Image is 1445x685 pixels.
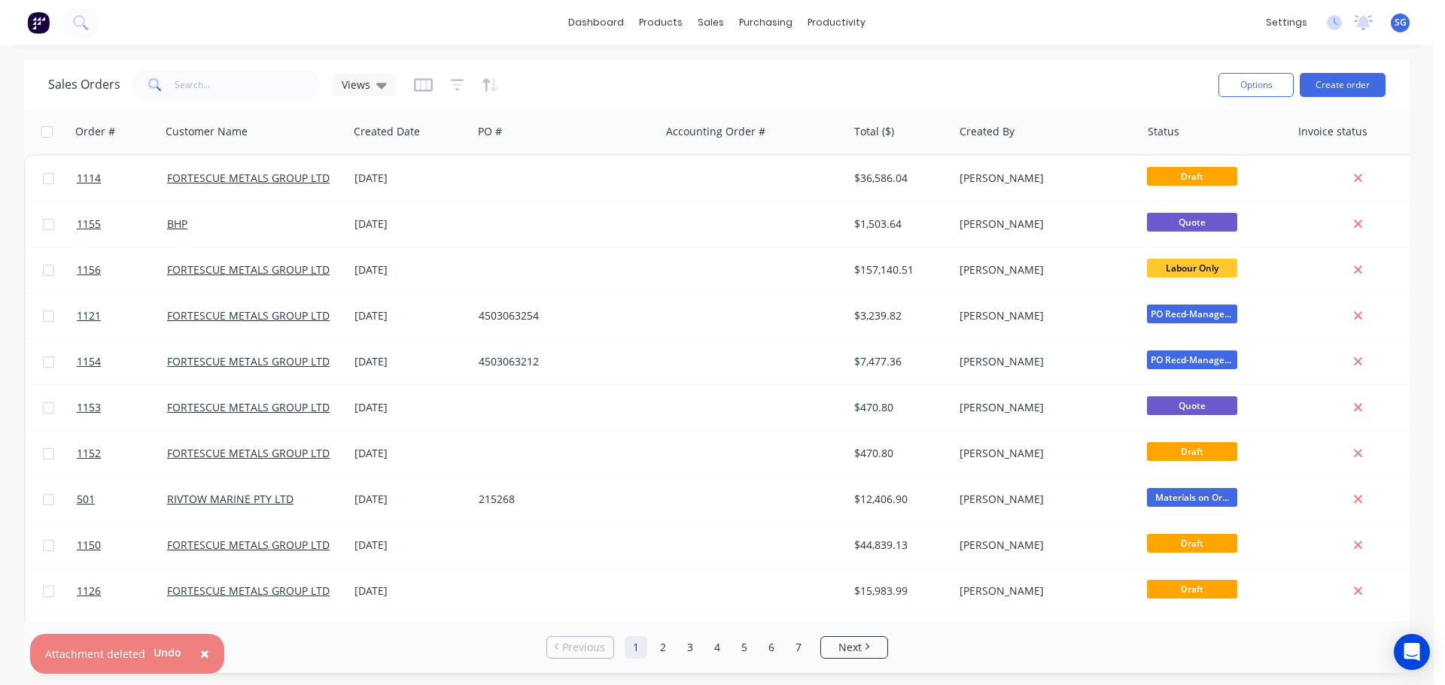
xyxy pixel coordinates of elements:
a: BHP [167,217,187,231]
div: purchasing [732,11,800,34]
a: FORTESCUE METALS GROUP LTD [167,538,330,552]
span: 1153 [77,400,101,415]
span: 501 [77,492,95,507]
div: $44,839.13 [854,538,943,553]
div: [PERSON_NAME] [960,354,1127,369]
a: 1153 [77,385,167,430]
div: $157,140.51 [854,262,943,277]
a: 1126 [77,568,167,614]
div: $36,586.04 [854,171,943,186]
div: [DATE] [354,538,467,553]
input: Search... [175,70,321,100]
div: sales [690,11,732,34]
a: Next page [821,640,887,655]
div: Attachment deleted [45,646,145,662]
a: Page 1 is your current page [625,636,647,659]
a: FORTESCUE METALS GROUP LTD [167,400,330,414]
a: 1152 [77,431,167,476]
span: Draft [1147,580,1237,599]
a: 1155 [77,202,167,247]
div: Total ($) [854,124,894,139]
span: Labour Only [1147,259,1237,277]
a: 501 [77,477,167,522]
button: Create order [1300,73,1386,97]
a: Page 5 [733,636,756,659]
span: Draft [1147,167,1237,186]
a: 1150 [77,523,167,568]
span: 1121 [77,308,101,323]
div: [PERSON_NAME] [960,217,1127,232]
div: [PERSON_NAME] [960,262,1127,277]
a: FORTESCUE METALS GROUP LTD [167,262,330,277]
div: $7,477.36 [854,354,943,369]
div: $470.80 [854,400,943,415]
div: products [631,11,690,34]
div: Created Date [354,124,420,139]
div: [DATE] [354,354,467,369]
span: Materials on Or... [1147,488,1237,507]
span: PO Recd-Manager... [1147,305,1237,323]
div: 4503063254 [479,308,646,323]
img: Factory [27,11,50,34]
span: 1152 [77,446,101,461]
a: dashboard [561,11,631,34]
a: FORTESCUE METALS GROUP LTD [167,308,330,323]
div: [PERSON_NAME] [960,308,1127,323]
a: 1121 [77,293,167,338]
a: FORTESCUE METALS GROUP LTD [167,171,330,185]
span: 1150 [77,538,101,553]
span: Quote [1147,396,1237,415]
span: Views [342,77,370,92]
a: Page 2 [652,636,674,659]
span: 1154 [77,354,101,369]
div: Created By [960,124,1015,139]
div: Accounting Order # [666,124,765,139]
div: $470.80 [854,446,943,461]
span: 1126 [77,583,101,599]
button: Close [185,636,224,672]
div: [DATE] [354,492,467,507]
span: 1156 [77,262,101,277]
div: $1,503.64 [854,217,943,232]
a: 1114 [77,156,167,201]
a: 616 [77,614,167,659]
div: 4503063212 [479,354,646,369]
div: [DATE] [354,262,467,277]
span: 1114 [77,171,101,186]
a: Page 6 [760,636,783,659]
a: Page 7 [787,636,810,659]
div: [PERSON_NAME] [960,400,1127,415]
div: Customer Name [166,124,248,139]
span: Next [838,640,862,655]
div: [PERSON_NAME] [960,538,1127,553]
ul: Pagination [540,636,894,659]
div: $3,239.82 [854,308,943,323]
a: 1154 [77,339,167,384]
span: Draft [1147,534,1237,553]
span: 1155 [77,217,101,232]
div: [PERSON_NAME] [960,583,1127,599]
a: Previous page [547,640,613,655]
a: Page 3 [679,636,701,659]
div: [DATE] [354,217,467,232]
div: Invoice status [1298,124,1367,139]
div: [DATE] [354,171,467,186]
div: [DATE] [354,583,467,599]
span: Draft [1147,442,1237,461]
a: 1156 [77,247,167,292]
div: PO # [478,124,502,139]
div: [DATE] [354,400,467,415]
a: RIVTOW MARINE PTY LTD [167,492,294,506]
div: productivity [800,11,873,34]
div: Open Intercom Messenger [1394,634,1430,670]
div: Order # [75,124,115,139]
h1: Sales Orders [48,77,120,92]
button: Options [1218,73,1294,97]
a: FORTESCUE METALS GROUP LTD [167,583,330,598]
span: Quote [1147,213,1237,232]
a: FORTESCUE METALS GROUP LTD [167,446,330,460]
div: Status [1148,124,1179,139]
div: [DATE] [354,446,467,461]
div: $15,983.99 [854,583,943,599]
div: [PERSON_NAME] [960,492,1127,507]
